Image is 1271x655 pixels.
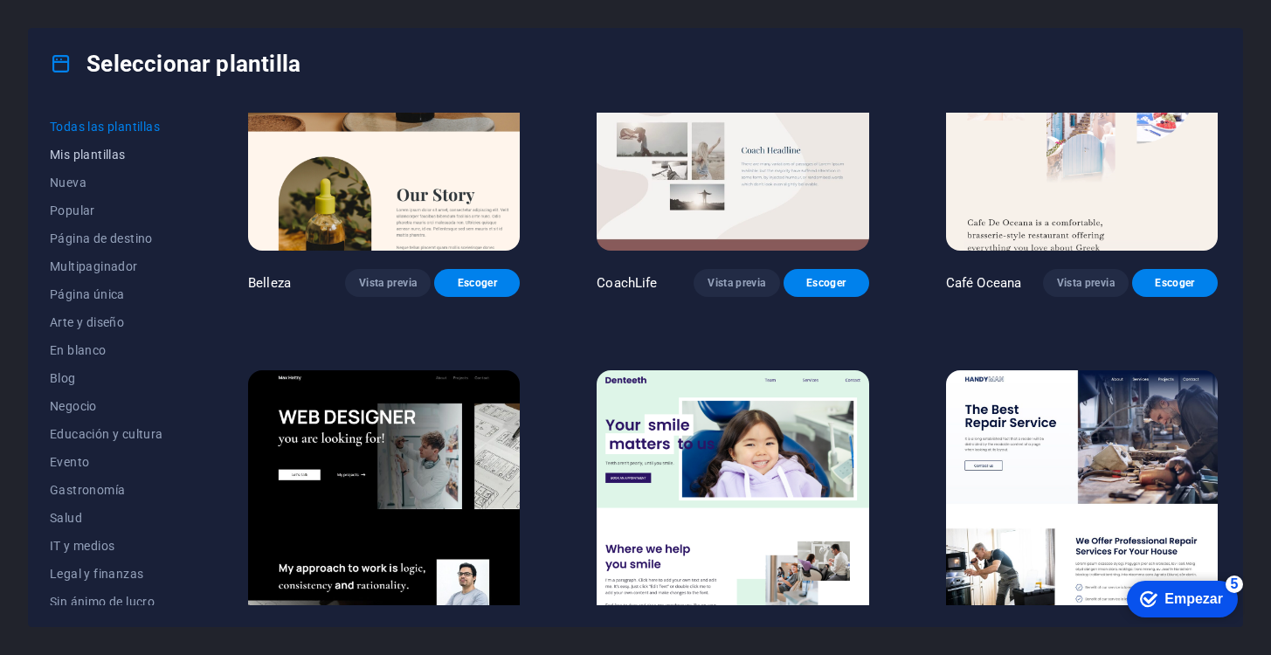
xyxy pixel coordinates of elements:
[50,399,97,413] font: Negocio
[50,371,76,385] font: Blog
[50,588,171,616] button: Sin ánimo de lucro
[50,169,171,196] button: Nueva
[50,120,171,134] span: Todas las plantillas
[50,231,153,245] font: Página de destino
[50,504,171,532] button: Salud
[708,277,765,289] font: Vista previa
[50,476,171,504] button: Gastronomía
[50,595,171,609] span: Sin ánimo de lucro
[50,483,171,497] span: Gastronomía
[946,370,1218,621] img: Factótum
[248,275,291,291] font: Belleza
[50,420,171,448] button: Educación y cultura
[1132,269,1218,297] button: Escoger
[50,280,171,308] button: Página única
[50,567,171,581] span: Legal y finanzas
[50,539,171,553] span: IT y medios
[50,176,171,190] span: Nueva
[50,203,95,217] font: Popular
[50,287,125,301] font: Página única
[946,275,1022,291] font: Café Oceana
[50,113,171,141] button: Todas las plantillas
[50,364,171,392] button: Blog
[597,275,657,291] font: CoachLife
[50,427,171,441] span: Educación y cultura
[458,277,497,289] font: Escoger
[50,511,171,525] span: Salud
[50,224,171,252] button: Página de destino
[46,19,105,34] font: Empezar
[50,448,171,476] button: Evento
[50,455,89,469] font: Evento
[50,252,171,280] button: Multipaginador
[248,370,520,621] img: Max Hatzy
[50,259,138,273] font: Multipaginador
[50,141,171,169] button: Mis plantillas
[597,370,868,621] img: Dientes
[50,50,300,78] h4: Seleccionar plantilla
[50,196,171,224] button: Popular
[434,269,520,297] button: Escoger
[1057,277,1115,289] font: Vista previa
[345,269,431,297] button: Vista previa
[50,560,171,588] button: Legal y finanzas
[1043,269,1129,297] button: Vista previa
[50,315,171,329] span: Arte y diseño
[9,9,120,45] div: Empezar Quedan 5 elementos, 0 % completado
[784,269,869,297] button: Escoger
[1155,277,1194,289] font: Escoger
[806,277,846,289] font: Escoger
[694,269,779,297] button: Vista previa
[50,532,171,560] button: IT y medios
[50,392,171,420] button: Negocio
[113,4,121,19] font: 5
[50,336,171,364] button: En blanco
[359,277,417,289] font: Vista previa
[50,148,171,162] span: Mis plantillas
[50,343,171,357] span: En blanco
[50,308,171,336] button: Arte y diseño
